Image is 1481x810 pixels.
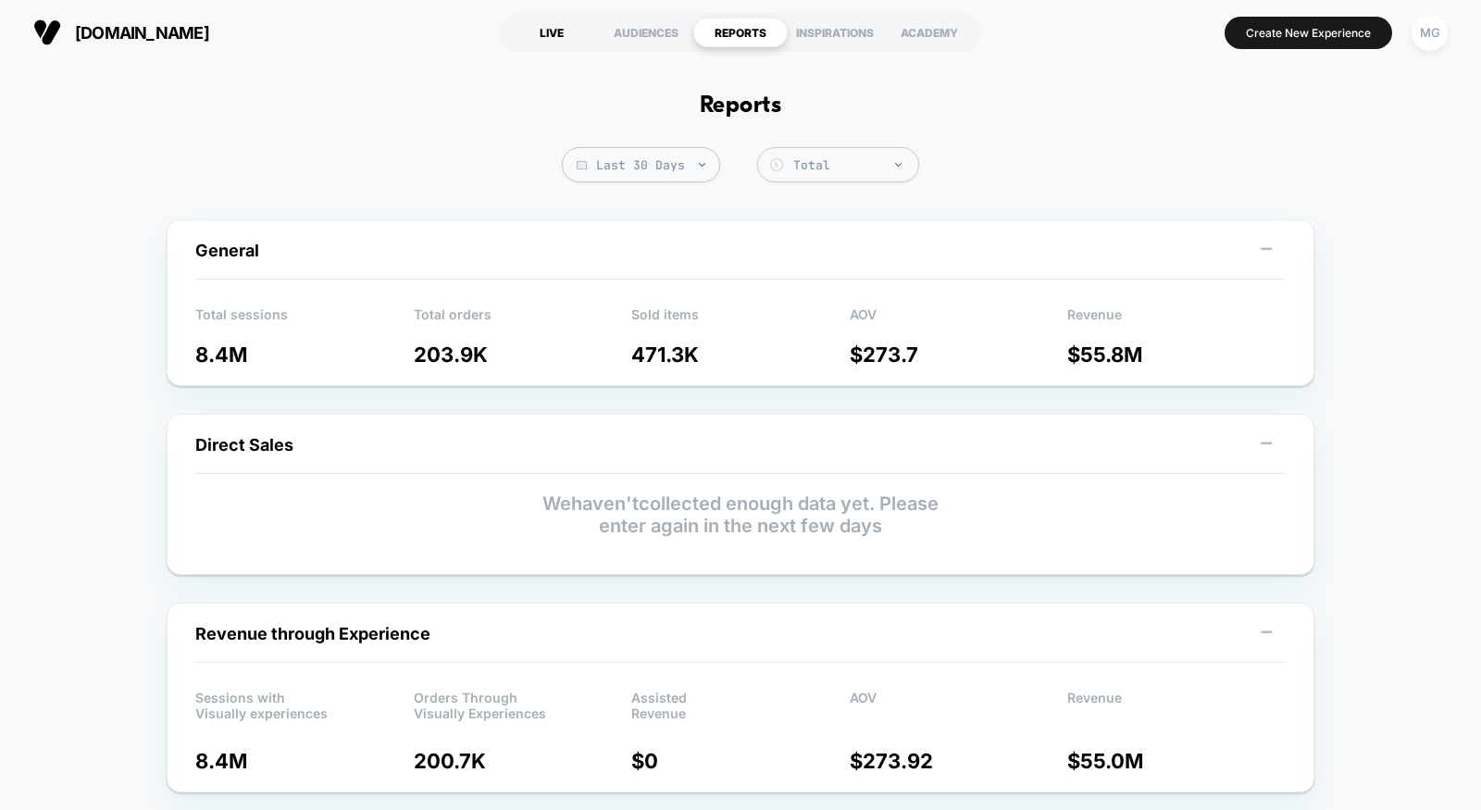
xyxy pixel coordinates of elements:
div: REPORTS [693,18,788,47]
p: Total sessions [195,306,414,334]
div: AUDIENCES [599,18,693,47]
p: $ 0 [631,749,850,773]
span: Direct Sales [195,435,293,455]
div: LIVE [504,18,599,47]
img: Visually logo [33,19,61,46]
span: General [195,241,259,260]
img: end [895,163,902,167]
div: INSPIRATIONS [788,18,882,47]
p: Revenue [1067,690,1286,717]
div: Total [793,157,909,173]
img: end [699,163,705,167]
button: Create New Experience [1225,17,1392,49]
p: Revenue [1067,306,1286,334]
p: $ 273.7 [850,343,1068,367]
p: 203.9K [414,343,632,367]
p: 8.4M [195,343,414,367]
button: [DOMAIN_NAME] [28,18,215,47]
p: AOV [850,690,1068,717]
p: $ 55.8M [1067,343,1286,367]
tspan: $ [774,160,778,169]
button: MG [1406,14,1453,52]
p: Sold items [631,306,850,334]
p: Assisted Revenue [631,690,850,717]
div: ACADEMY [882,18,977,47]
h1: Reports [700,93,781,119]
p: $ 55.0M [1067,749,1286,773]
p: $ 273.92 [850,749,1068,773]
p: Sessions with Visually experiences [195,690,414,717]
p: Orders Through Visually Experiences [414,690,632,717]
img: calendar [577,160,587,169]
p: 200.7K [414,749,632,773]
p: 471.3K [631,343,850,367]
div: MG [1412,15,1448,51]
span: Revenue through Experience [195,624,430,643]
p: AOV [850,306,1068,334]
span: Last 30 Days [562,147,720,182]
p: Total orders [414,306,632,334]
p: 8.4M [195,749,414,773]
p: We haven't collected enough data yet. Please enter again in the next few days [195,492,1286,537]
span: [DOMAIN_NAME] [75,23,209,43]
